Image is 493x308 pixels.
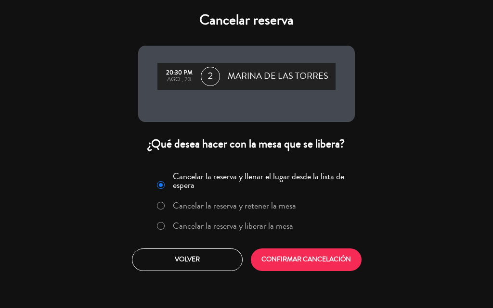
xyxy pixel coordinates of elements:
[138,12,355,29] h4: Cancelar reserva
[132,248,243,271] button: Volver
[138,136,355,151] div: ¿Qué desea hacer con la mesa que se libera?
[173,201,296,210] label: Cancelar la reserva y retener la mesa
[173,222,293,230] label: Cancelar la reserva y liberar la mesa
[251,248,362,271] button: CONFIRMAR CANCELACIÓN
[173,172,349,189] label: Cancelar la reserva y llenar el lugar desde la lista de espera
[162,76,196,83] div: ago., 23
[201,67,220,86] span: 2
[162,70,196,76] div: 20:30 PM
[228,69,328,84] span: MARINA DE LAS TORRES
